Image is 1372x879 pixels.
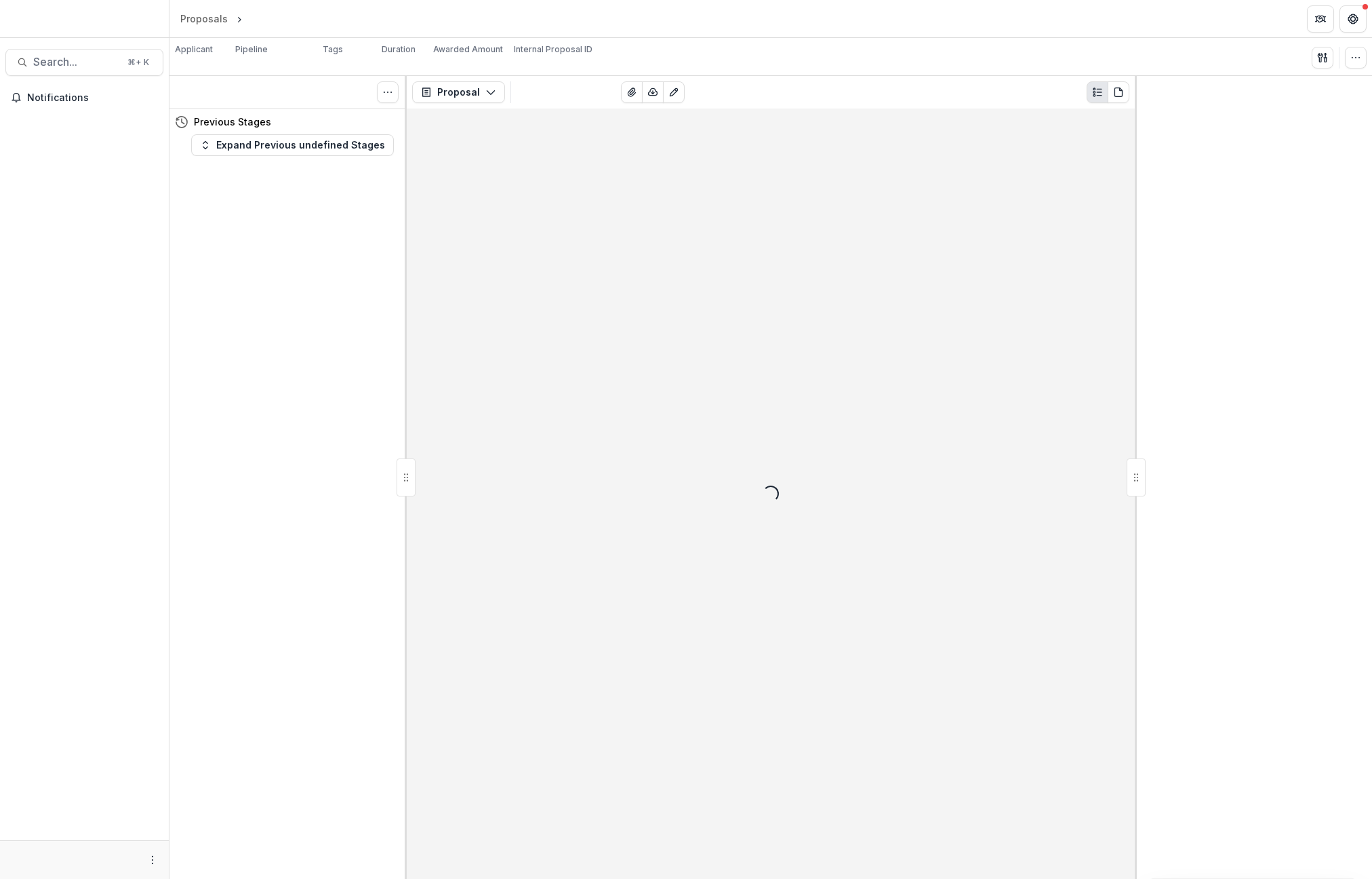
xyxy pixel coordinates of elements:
[1339,5,1367,33] button: Get Help
[1108,81,1129,103] button: PDF view
[5,87,163,109] button: Notifications
[412,81,505,103] button: Proposal
[194,115,271,129] h4: Previous Stages
[621,81,643,103] button: View Attached Files
[191,134,394,156] button: Expand Previous undefined Stages
[180,12,228,26] div: Proposals
[663,81,685,103] button: Edit as form
[1087,81,1108,103] button: Plaintext view
[33,56,119,69] span: Search...
[175,9,303,28] nav: breadcrumb
[377,81,399,103] button: Toggle View Cancelled Tasks
[382,43,416,56] p: Duration
[144,852,161,868] button: More
[125,55,152,70] div: ⌘ + K
[175,9,233,28] a: Proposals
[433,43,503,56] p: Awarded Amount
[323,43,343,56] p: Tags
[514,43,592,56] p: Internal Proposal ID
[5,49,163,76] button: Search...
[175,43,213,56] p: Applicant
[1307,5,1334,33] button: Partners
[235,43,268,56] p: Pipeline
[27,92,158,104] span: Notifications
